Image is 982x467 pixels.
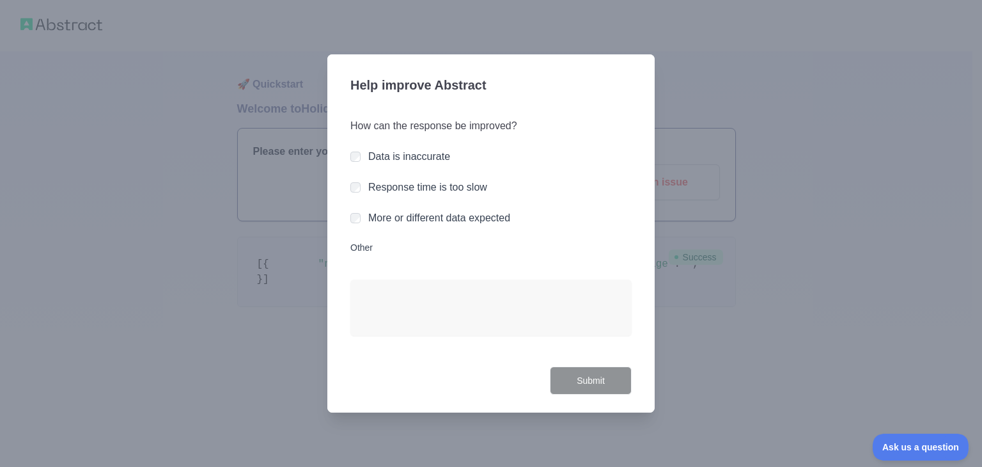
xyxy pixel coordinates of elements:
h3: How can the response be improved? [350,118,632,134]
h3: Help improve Abstract [350,70,632,103]
iframe: Toggle Customer Support [873,434,969,461]
label: Data is inaccurate [368,151,450,162]
label: More or different data expected [368,212,510,223]
label: Response time is too slow [368,182,487,193]
label: Other [350,241,632,254]
button: Submit [550,367,632,395]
